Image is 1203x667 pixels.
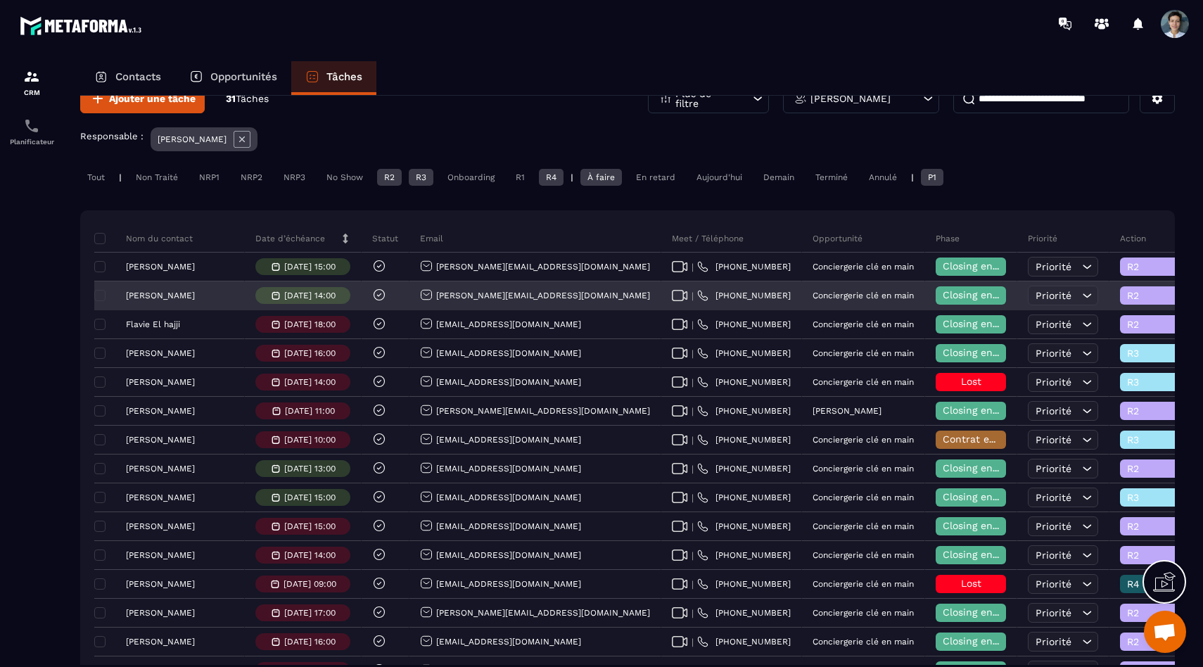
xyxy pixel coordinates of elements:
[284,377,336,387] p: [DATE] 14:00
[255,233,325,244] p: Date d’échéance
[284,262,336,272] p: [DATE] 15:00
[126,435,195,445] p: [PERSON_NAME]
[936,233,960,244] p: Phase
[808,169,855,186] div: Terminé
[420,233,443,244] p: Email
[23,117,40,134] img: scheduler
[126,348,195,358] p: [PERSON_NAME]
[813,521,914,531] p: Conciergerie clé en main
[126,262,195,272] p: [PERSON_NAME]
[692,637,694,647] span: |
[692,464,694,474] span: |
[580,169,622,186] div: À faire
[80,131,144,141] p: Responsable :
[129,169,185,186] div: Non Traité
[1127,492,1186,503] span: R3
[1036,492,1071,503] span: Priorité
[234,169,269,186] div: NRP2
[813,435,914,445] p: Conciergerie clé en main
[697,348,791,359] a: [PHONE_NUMBER]
[126,319,180,329] p: Flavie El hajji
[192,169,227,186] div: NRP1
[175,61,291,95] a: Opportunités
[539,169,564,186] div: R4
[1036,636,1071,647] span: Priorité
[119,172,122,182] p: |
[126,579,195,589] p: [PERSON_NAME]
[1036,463,1071,474] span: Priorité
[813,233,863,244] p: Opportunité
[1036,319,1071,330] span: Priorité
[1036,290,1071,301] span: Priorité
[692,377,694,388] span: |
[692,493,694,503] span: |
[697,550,791,561] a: [PHONE_NUMBER]
[80,84,205,113] button: Ajouter une tâche
[862,169,904,186] div: Annulé
[284,435,336,445] p: [DATE] 10:00
[692,435,694,445] span: |
[1036,578,1071,590] span: Priorité
[1036,348,1071,359] span: Priorité
[115,70,161,83] p: Contacts
[629,169,682,186] div: En retard
[692,291,694,301] span: |
[1127,348,1186,359] span: R3
[276,169,312,186] div: NRP3
[126,521,195,531] p: [PERSON_NAME]
[509,169,532,186] div: R1
[943,491,1023,502] span: Closing en cours
[571,172,573,182] p: |
[284,550,336,560] p: [DATE] 14:00
[943,405,1023,416] span: Closing en cours
[1127,376,1186,388] span: R3
[284,579,336,589] p: [DATE] 09:00
[284,637,336,647] p: [DATE] 16:00
[126,493,195,502] p: [PERSON_NAME]
[692,319,694,330] span: |
[1036,434,1071,445] span: Priorité
[158,134,227,144] p: [PERSON_NAME]
[1127,636,1186,647] span: R2
[210,70,277,83] p: Opportunités
[126,406,195,416] p: [PERSON_NAME]
[943,635,1023,647] span: Closing en cours
[689,169,749,186] div: Aujourd'hui
[1036,550,1071,561] span: Priorité
[1127,521,1186,532] span: R2
[697,636,791,647] a: [PHONE_NUMBER]
[692,579,694,590] span: |
[1127,578,1186,590] span: R4
[284,493,336,502] p: [DATE] 15:00
[943,347,1023,358] span: Closing en cours
[319,169,370,186] div: No Show
[284,348,336,358] p: [DATE] 16:00
[1127,434,1186,445] span: R3
[813,637,914,647] p: Conciergerie clé en main
[697,290,791,301] a: [PHONE_NUMBER]
[697,434,791,445] a: [PHONE_NUMBER]
[1144,611,1186,653] div: Ouvrir le chat
[697,376,791,388] a: [PHONE_NUMBER]
[756,169,801,186] div: Demain
[126,291,195,300] p: [PERSON_NAME]
[1036,261,1071,272] span: Priorité
[226,92,269,106] p: 31
[4,89,60,96] p: CRM
[126,637,195,647] p: [PERSON_NAME]
[1127,550,1186,561] span: R2
[675,89,737,108] p: Plus de filtre
[4,138,60,146] p: Planificateur
[697,261,791,272] a: [PHONE_NUMBER]
[697,492,791,503] a: [PHONE_NUMBER]
[377,169,402,186] div: R2
[109,91,196,106] span: Ajouter une tâche
[126,377,195,387] p: [PERSON_NAME]
[409,169,433,186] div: R3
[961,578,981,589] span: Lost
[1127,261,1186,272] span: R2
[284,319,336,329] p: [DATE] 18:00
[692,262,694,272] span: |
[813,348,914,358] p: Conciergerie clé en main
[813,579,914,589] p: Conciergerie clé en main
